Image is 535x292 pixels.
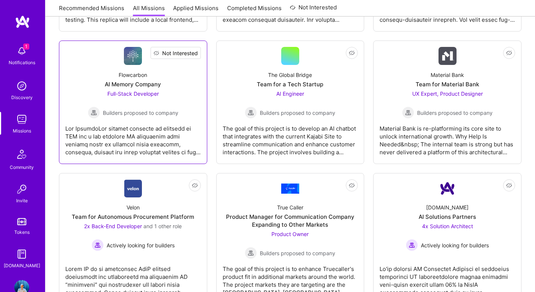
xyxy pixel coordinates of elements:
[59,4,124,17] a: Recommended Missions
[227,4,282,17] a: Completed Missions
[119,71,147,79] div: Flowcarbon
[223,47,358,158] a: The Global BridgeTeam for a Tech StartupAI Engineer Builders proposed to companyBuilders proposed...
[290,3,337,17] a: Not Interested
[151,47,201,59] button: Not Interested
[14,78,29,93] img: discovery
[23,44,29,50] span: 1
[281,184,299,194] img: Company Logo
[11,93,33,101] div: Discovery
[10,163,34,171] div: Community
[276,90,304,97] span: AI Engineer
[72,213,194,221] div: Team for Autonomous Procurement Platform
[13,145,31,163] img: Community
[17,218,26,225] img: tokens
[431,71,464,79] div: Material Bank
[143,223,182,229] span: and 1 other role
[65,119,201,156] div: Lor IpsumdoLor sitamet consecte ad elitsedd ei TEM inc u lab etdolore MA aliquaenim admi veniamq ...
[422,223,473,229] span: 4x Solution Architect
[402,107,414,119] img: Builders proposed to company
[417,109,493,117] span: Builders proposed to company
[277,203,303,211] div: True Caller
[426,203,469,211] div: [DOMAIN_NAME]
[506,182,512,188] i: icon EyeClosed
[107,90,159,97] span: Full-Stack Developer
[92,239,104,251] img: Actively looking for builders
[349,50,355,56] i: icon EyeClosed
[245,247,257,259] img: Builders proposed to company
[124,179,142,197] img: Company Logo
[380,47,515,158] a: Company LogoMaterial BankTeam for Material BankUX Expert, Product Designer Builders proposed to c...
[349,182,355,188] i: icon EyeClosed
[257,80,323,88] div: Team for a Tech Startup
[506,50,512,56] i: icon EyeClosed
[406,239,418,251] img: Actively looking for builders
[84,223,142,229] span: 2x Back-End Developer
[14,44,29,59] img: bell
[412,90,483,97] span: UX Expert, Product Designer
[15,15,30,29] img: logo
[162,49,198,57] span: Not Interested
[14,112,29,127] img: teamwork
[439,47,457,65] img: Company Logo
[245,107,257,119] img: Builders proposed to company
[416,80,479,88] div: Team for Material Bank
[105,80,161,88] div: AI Memory Company
[9,59,35,66] div: Notifications
[439,179,457,197] img: Company Logo
[124,47,142,65] img: Company Logo
[223,119,358,156] div: The goal of this project is to develop an AI chatbot that integrates with the current Kajabi Site...
[65,47,201,158] a: Not InterestedCompany LogoFlowcarbonAI Memory CompanyFull-Stack Developer Builders proposed to co...
[223,213,358,229] div: Product Manager for Communication Company Expanding to Other Markets
[271,231,309,237] span: Product Owner
[4,262,40,269] div: [DOMAIN_NAME]
[107,241,175,249] span: Actively looking for builders
[268,71,312,79] div: The Global Bridge
[260,109,335,117] span: Builders proposed to company
[173,4,219,17] a: Applied Missions
[16,197,28,205] div: Invite
[14,182,29,197] img: Invite
[133,4,165,17] a: All Missions
[380,119,515,156] div: Material Bank is re-platforming its core site to unlock international growth. Why Help Is Needed&...
[419,213,476,221] div: AI Solutions Partners
[421,241,489,249] span: Actively looking for builders
[14,228,30,236] div: Tokens
[88,107,100,119] img: Builders proposed to company
[103,109,178,117] span: Builders proposed to company
[14,247,29,262] img: guide book
[154,50,159,56] i: icon EyeClosed
[13,127,31,135] div: Missions
[127,203,140,211] div: Velon
[260,249,335,257] span: Builders proposed to company
[192,182,198,188] i: icon EyeClosed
